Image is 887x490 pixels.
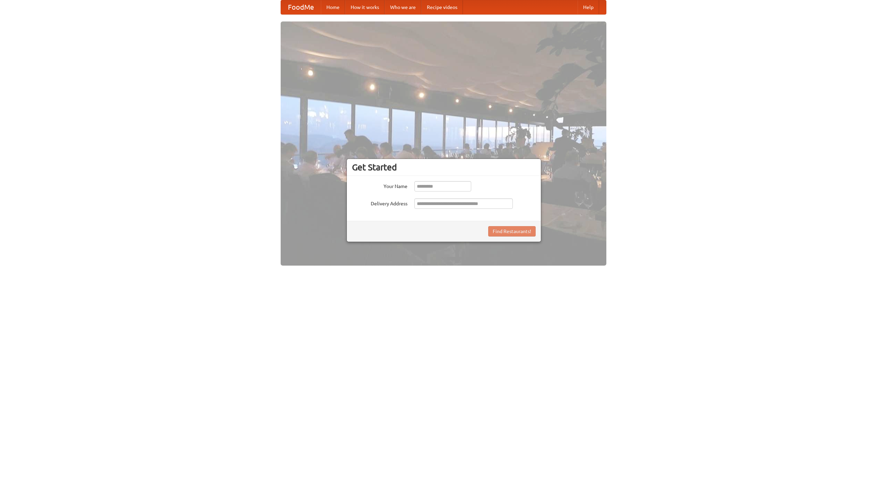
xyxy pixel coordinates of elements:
label: Delivery Address [352,198,407,207]
a: FoodMe [281,0,321,14]
a: Who we are [385,0,421,14]
a: Help [578,0,599,14]
a: Home [321,0,345,14]
a: Recipe videos [421,0,463,14]
a: How it works [345,0,385,14]
h3: Get Started [352,162,536,172]
button: Find Restaurants! [488,226,536,237]
label: Your Name [352,181,407,190]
